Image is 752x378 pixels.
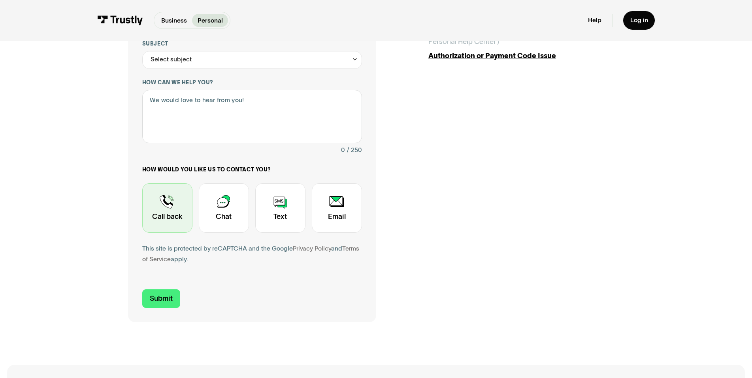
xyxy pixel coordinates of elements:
div: / 250 [347,145,362,156]
a: Help [588,16,601,24]
a: Privacy Policy [293,245,331,252]
div: 0 [341,145,345,156]
div: Select subject [151,54,192,65]
div: Log in [630,16,648,24]
div: Select subject [142,51,362,69]
a: Terms of Service [142,245,359,262]
label: How would you like us to contact you? [142,166,362,173]
label: How can we help you? [142,79,362,86]
a: Log in [623,11,655,30]
p: Personal [198,16,223,25]
img: Trustly Logo [97,15,143,25]
div: This site is protected by reCAPTCHA and the Google and apply. [142,243,362,265]
label: Subject [142,40,362,47]
div: Personal Help Center / [428,36,500,47]
a: Personal Help Center /Authorization or Payment Code Issue [428,36,624,61]
input: Submit [142,289,180,308]
div: Authorization or Payment Code Issue [428,51,624,61]
p: Business [161,16,187,25]
a: Personal [192,14,228,27]
a: Business [156,14,192,27]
